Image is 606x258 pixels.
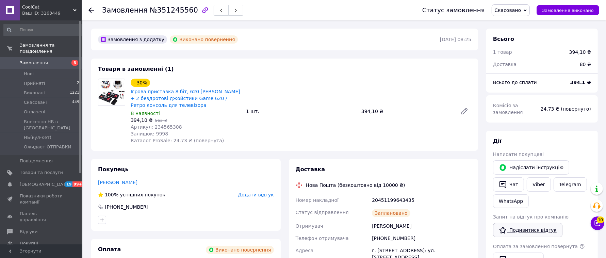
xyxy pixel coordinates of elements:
a: Viber [527,177,551,192]
span: 10 [597,216,604,223]
span: В наявності [131,111,160,116]
a: WhatsApp [493,194,529,208]
span: Оплата [98,246,121,253]
div: 20451199643435 [371,194,473,206]
span: 225 [77,80,84,86]
span: Всього до сплати [493,80,537,85]
span: 24.73 ₴ (повернуто) [541,106,591,112]
a: [PERSON_NAME] [98,180,137,185]
span: Артикул: 234565308 [131,124,182,130]
span: Доставка [296,166,325,173]
span: 19 [65,181,72,187]
div: 1 шт. [243,107,359,116]
span: Додати відгук [238,192,274,197]
span: Ожидает ОТПРАВКИ [24,144,71,150]
button: Замовлення виконано [537,5,599,15]
div: Ваш ID: 3163449 [22,10,82,16]
span: Замовлення [102,6,148,14]
span: №351245560 [150,6,198,14]
span: Замовлення виконано [542,8,594,13]
div: Заплановано [372,209,410,217]
span: 3 [71,60,78,66]
a: Ігрова приставка 8 біт, 620 [PERSON_NAME] + 2 бездротові джойстики Game 620 / Ретро консоль для т... [131,89,240,108]
span: 99+ [72,181,84,187]
span: Доставка [493,62,517,67]
div: Виконано повернення [206,246,274,254]
span: Всього [493,36,514,42]
button: Чат з покупцем10 [591,216,604,230]
span: 563 ₴ [155,118,167,123]
span: Замовлення [20,60,48,66]
span: Дії [493,138,502,144]
span: CoolCat [22,4,73,10]
div: - 30% [131,79,150,87]
img: Ігрова приставка 8 біт, 620 ігор + 2 бездротові джойстики Game 620 / Ретро консоль для телевізора [98,79,125,106]
div: 80 ₴ [576,57,595,72]
span: Товари та послуги [20,170,63,176]
span: Оплачені [24,109,45,115]
span: Скасовано [495,7,521,13]
span: Написати покупцеві [493,151,544,157]
span: Внесенно НБ в [GEOGRAPHIC_DATA] [24,119,82,131]
div: Статус замовлення [422,7,485,14]
button: Чат [493,177,524,192]
span: Прийняті [24,80,45,86]
a: Редагувати [458,104,471,118]
span: Товари в замовленні (1) [98,66,174,72]
div: Нова Пошта (безкоштовно від 10000 ₴) [304,182,407,189]
span: Оплата за замовлення повернута [493,244,578,249]
span: Повідомлення [20,158,53,164]
span: Відгуки [20,229,37,235]
b: 394.1 ₴ [570,80,591,85]
span: Комісія за замовлення [493,103,523,115]
span: Залишок: 9998 [131,131,168,136]
span: 394,10 ₴ [131,117,152,123]
span: Замовлення та повідомлення [20,42,82,54]
span: Виконані [24,90,45,96]
a: Подивитися відгук [493,223,562,237]
span: Показники роботи компанії [20,193,63,205]
span: Панель управління [20,211,63,223]
span: 122114 [70,90,84,96]
span: Нові [24,71,34,77]
div: 394,10 ₴ [569,49,591,55]
div: Повернутися назад [88,7,94,14]
span: Телефон отримувача [296,236,349,241]
input: Пошук [3,24,85,36]
div: 394,10 ₴ [359,107,455,116]
time: [DATE] 08:25 [440,37,471,42]
div: [PHONE_NUMBER] [371,232,473,244]
button: Надіслати інструкцію [493,160,569,175]
span: Каталог ProSale: 24.73 ₴ (повернута) [131,138,224,143]
span: Запит на відгук про компанію [493,214,569,220]
span: НБ(кул-кет) [24,134,51,141]
div: Виконано повернення [170,35,238,44]
span: Покупець [98,166,129,173]
span: [DEMOGRAPHIC_DATA] [20,181,70,188]
div: Замовлення з додатку [98,35,167,44]
div: [PHONE_NUMBER] [104,204,149,210]
div: [PERSON_NAME] [371,220,473,232]
span: Покупці [20,240,38,246]
span: Статус відправлення [296,210,349,215]
span: Номер накладної [296,197,339,203]
span: Адреса [296,248,314,253]
span: 100% [105,192,118,197]
span: Скасовані [24,99,47,106]
a: Telegram [554,177,587,192]
div: успішних покупок [98,191,165,198]
span: 1 товар [493,49,512,55]
span: Отримувач [296,223,323,229]
span: 44938 [72,99,84,106]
